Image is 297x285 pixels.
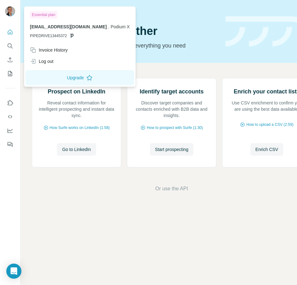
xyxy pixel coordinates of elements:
span: How to upload a CSV (2:59) [246,122,293,127]
button: Search [5,40,15,52]
button: Use Surfe on LinkedIn [5,97,15,109]
span: Enrich CSV [255,146,278,153]
div: Open Intercom Messenger [6,264,21,279]
button: Dashboard [5,125,15,136]
button: Use Surfe API [5,111,15,122]
span: [EMAIL_ADDRESS][DOMAIN_NAME] [30,24,107,29]
span: Go to LinkedIn [62,146,91,153]
span: Start prospecting [155,146,188,153]
p: Discover target companies and contacts enriched with B2B data and insights. [134,100,210,119]
h2: Identify target accounts [140,87,203,96]
button: Enrich CSV [250,143,283,156]
div: Essential plan [30,11,57,19]
button: Enrich CSV [5,54,15,65]
button: Go to LinkedIn [57,143,96,156]
span: PIPEDRIVE13445372 [30,33,67,39]
button: Upgrade [26,70,134,85]
button: Start prospecting [150,143,193,156]
button: Feedback [5,139,15,150]
img: Avatar [5,6,15,16]
span: . [108,24,109,29]
h2: Prospect on LinkedIn [48,87,105,96]
div: Log out [30,58,54,64]
p: Reveal contact information for intelligent prospecting and instant data sync. [38,100,115,119]
span: How to prospect with Surfe (1:30) [147,125,203,131]
button: My lists [5,68,15,79]
button: Or use the API [155,185,188,193]
button: Quick start [5,26,15,38]
span: How Surfe works on LinkedIn (1:58) [50,125,110,131]
span: Podium X [111,24,130,29]
div: Invoice History [30,47,68,53]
